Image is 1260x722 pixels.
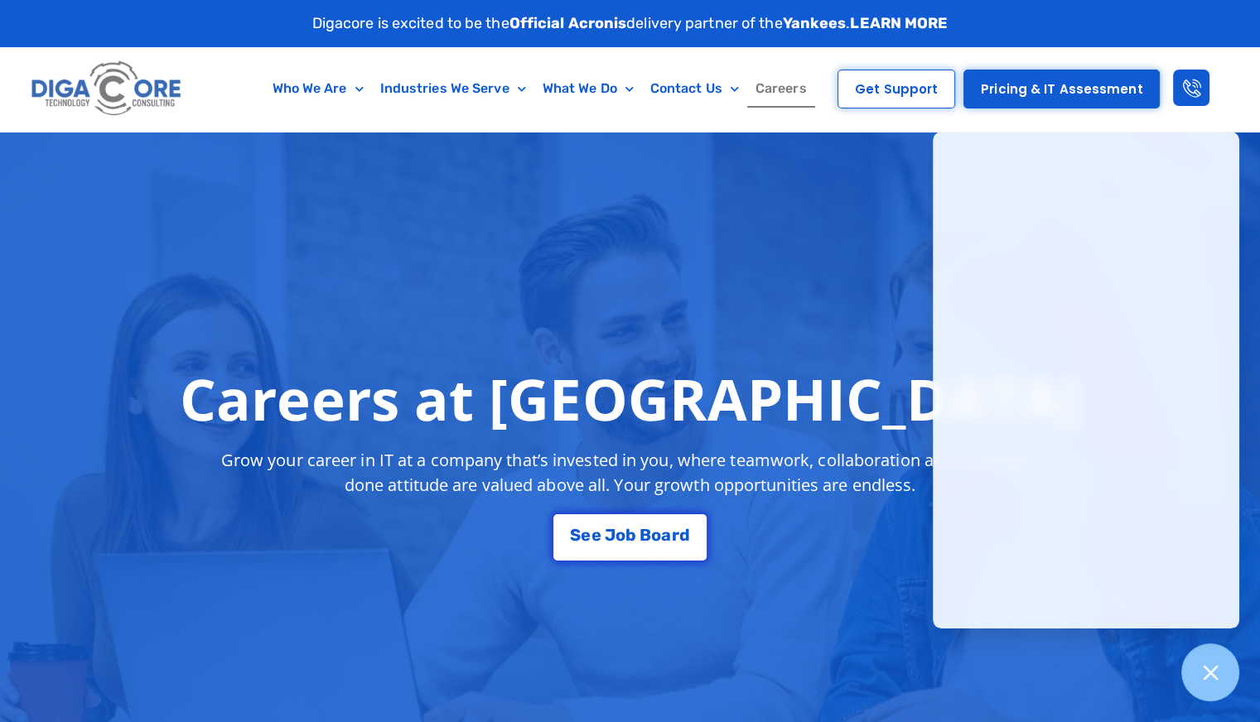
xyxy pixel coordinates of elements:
span: a [661,527,671,543]
a: Careers [747,70,815,108]
span: o [651,527,661,543]
p: Grow your career in IT at a company that’s invested in you, where teamwork, collaboration and a g... [206,448,1055,498]
a: What We Do [534,70,642,108]
span: d [679,527,690,543]
a: Who We Are [264,70,372,108]
span: J [605,527,616,543]
a: Pricing & IT Assessment [963,70,1160,108]
a: Get Support [838,70,955,108]
span: e [581,527,591,543]
a: See Job Board [553,514,706,561]
p: Digacore is excited to be the delivery partner of the . [312,12,949,35]
span: B [640,527,651,543]
strong: Yankees [783,14,847,32]
span: o [616,527,625,543]
iframe: Chatgenie Messenger [933,132,1239,628]
a: Contact Us [642,70,747,108]
span: Get Support [855,83,938,95]
span: b [625,527,636,543]
span: Pricing & IT Assessment [981,83,1142,95]
h1: Careers at [GEOGRAPHIC_DATA] [180,365,1080,431]
a: Industries We Serve [372,70,534,108]
span: e [591,527,601,543]
a: LEARN MORE [850,14,948,32]
span: r [671,527,678,543]
nav: Menu [253,70,826,108]
strong: Official Acronis [509,14,627,32]
span: S [570,527,581,543]
img: Digacore logo 1 [27,55,186,123]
